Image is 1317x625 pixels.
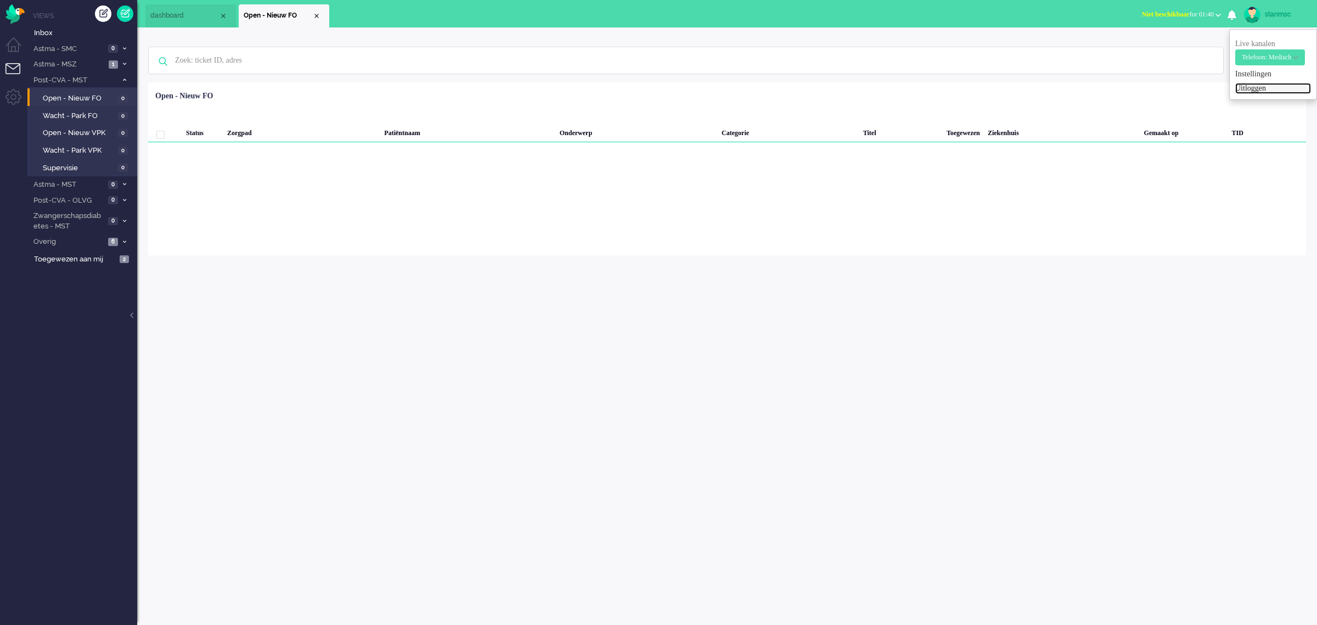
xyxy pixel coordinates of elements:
[1265,9,1306,20] div: stanmsc
[32,161,136,174] a: Supervisie 0
[244,11,312,20] span: Open - Nieuw FO
[32,253,137,265] a: Toegewezen aan mij 2
[1242,53,1291,61] span: Telefoon: Medisch
[32,196,105,206] span: Post-CVA - OLVG
[5,89,30,114] li: Admin menu
[118,94,128,103] span: 0
[43,163,115,174] span: Supervisie
[118,164,128,172] span: 0
[1142,10,1190,18] span: Niet beschikbaar
[108,238,118,246] span: 6
[1235,49,1305,65] button: Telefoon: Medisch
[34,28,137,38] span: Inbox
[5,37,30,62] li: Dashboard menu
[5,63,30,88] li: Tickets menu
[32,109,136,121] a: Wacht - Park FO 0
[108,44,118,53] span: 0
[32,92,136,104] a: Open - Nieuw FO 0
[32,144,136,156] a: Wacht - Park VPK 0
[149,47,177,76] img: ic-search-icon.svg
[5,7,25,15] a: Omnidesk
[43,128,115,138] span: Open - Nieuw VPK
[32,59,105,70] span: Astma - MSZ
[1242,7,1306,23] a: stanmsc
[984,120,1140,142] div: Ziekenhuis
[943,120,984,142] div: Toegewezen
[95,5,111,22] div: Creëer ticket
[1140,120,1228,142] div: Gemaakt op
[718,120,859,142] div: Categorie
[108,217,118,225] span: 0
[145,4,236,27] li: Dashboard
[556,120,718,142] div: Onderwerp
[1235,40,1305,61] span: Live kanalen
[32,44,105,54] span: Astma - SMC
[32,237,105,247] span: Overig
[150,11,219,20] span: dashboard
[43,146,115,156] span: Wacht - Park VPK
[380,120,555,142] div: Patiëntnaam
[239,4,329,27] li: View
[120,255,129,264] span: 2
[43,93,115,104] span: Open - Nieuw FO
[108,181,118,189] span: 0
[109,60,118,69] span: 1
[859,120,943,142] div: Titel
[167,47,1208,74] input: Zoek: ticket ID, adres
[32,180,105,190] span: Astma - MST
[223,120,353,142] div: Zorgpad
[219,12,228,20] div: Close tab
[5,4,25,24] img: flow_omnibird.svg
[43,111,115,121] span: Wacht - Park FO
[108,196,118,204] span: 0
[33,11,137,20] li: Views
[118,147,128,155] span: 0
[118,112,128,120] span: 0
[1135,3,1228,27] li: Niet beschikbaarfor 01:40
[155,91,213,102] div: Open - Nieuw FO
[32,75,117,86] span: Post-CVA - MST
[32,126,136,138] a: Open - Nieuw VPK 0
[1142,10,1214,18] span: for 01:40
[1235,69,1311,80] a: Instellingen
[1244,7,1260,23] img: avatar
[1228,120,1306,142] div: TID
[32,26,137,38] a: Inbox
[117,5,133,22] a: Quick Ticket
[182,120,223,142] div: Status
[1135,7,1228,23] button: Niet beschikbaarfor 01:40
[1235,83,1311,94] a: Uitloggen
[312,12,321,20] div: Close tab
[32,211,105,231] span: Zwangerschapsdiabetes - MST
[34,254,116,265] span: Toegewezen aan mij
[118,129,128,137] span: 0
